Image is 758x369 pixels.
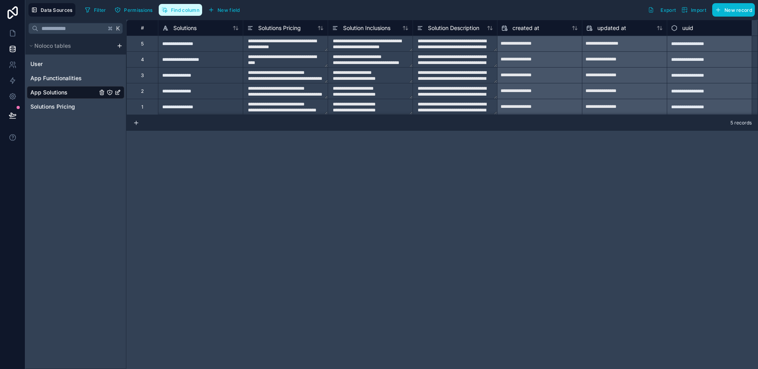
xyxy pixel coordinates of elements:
[41,7,73,13] span: Data Sources
[512,24,539,32] span: created at
[660,7,676,13] span: Export
[679,3,709,17] button: Import
[94,7,106,13] span: Filter
[205,4,243,16] button: New field
[171,7,199,13] span: Find column
[691,7,706,13] span: Import
[709,3,755,17] a: New record
[82,4,109,16] button: Filter
[682,24,693,32] span: uuid
[712,3,755,17] button: New record
[730,120,752,126] span: 5 records
[724,7,752,13] span: New record
[112,4,155,16] button: Permissions
[343,24,390,32] span: Solution Inclusions
[141,72,144,79] div: 3
[428,24,479,32] span: Solution Description
[115,26,121,31] span: K
[141,104,143,110] div: 1
[124,7,152,13] span: Permissions
[218,7,240,13] span: New field
[645,3,679,17] button: Export
[141,88,144,94] div: 2
[597,24,626,32] span: updated at
[28,3,75,17] button: Data Sources
[141,56,144,63] div: 4
[133,25,152,31] div: #
[141,41,144,47] div: 5
[173,24,197,32] span: Solutions
[112,4,158,16] a: Permissions
[159,4,202,16] button: Find column
[258,24,301,32] span: Solutions Pricing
